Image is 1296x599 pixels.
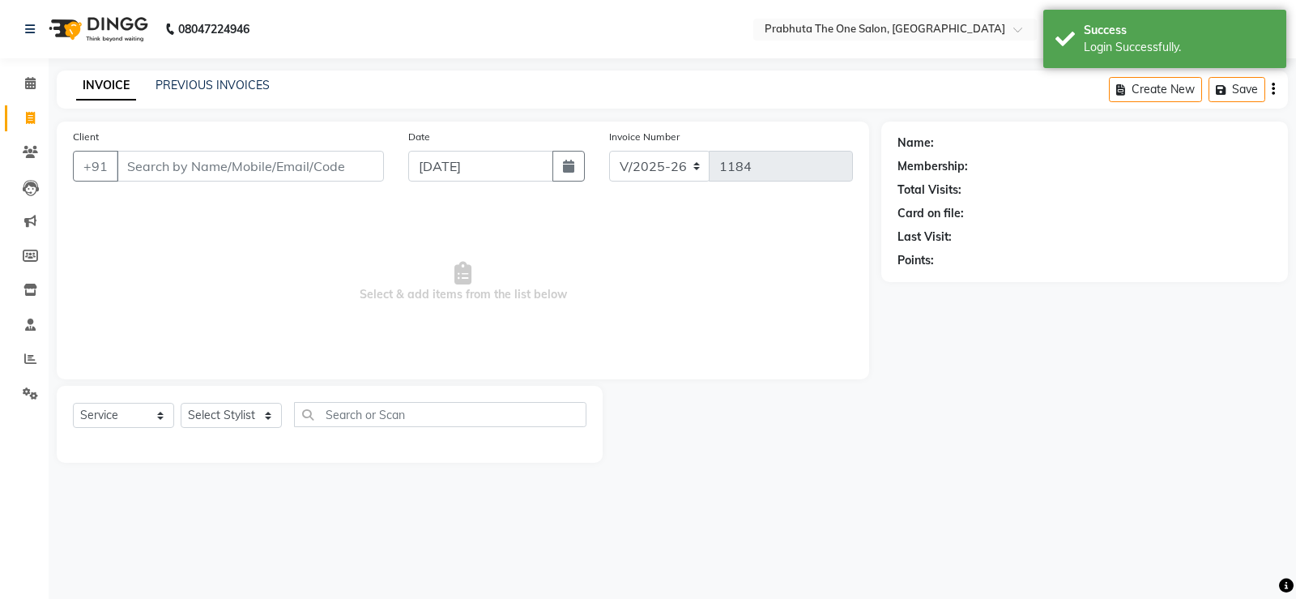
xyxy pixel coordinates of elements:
[897,252,934,269] div: Points:
[73,151,118,182] button: +91
[117,151,384,182] input: Search by Name/Mobile/Email/Code
[897,205,964,222] div: Card on file:
[897,158,968,175] div: Membership:
[408,130,430,144] label: Date
[897,229,952,246] div: Last Visit:
[73,130,99,144] label: Client
[1109,77,1202,102] button: Create New
[73,201,853,363] span: Select & add items from the list below
[897,135,934,152] div: Name:
[897,182,961,199] div: Total Visits:
[1209,77,1265,102] button: Save
[156,78,270,92] a: PREVIOUS INVOICES
[1084,22,1274,39] div: Success
[609,130,680,144] label: Invoice Number
[178,6,249,52] b: 08047224946
[41,6,152,52] img: logo
[294,402,586,427] input: Search or Scan
[1084,39,1274,56] div: Login Successfully.
[76,71,136,101] a: INVOICE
